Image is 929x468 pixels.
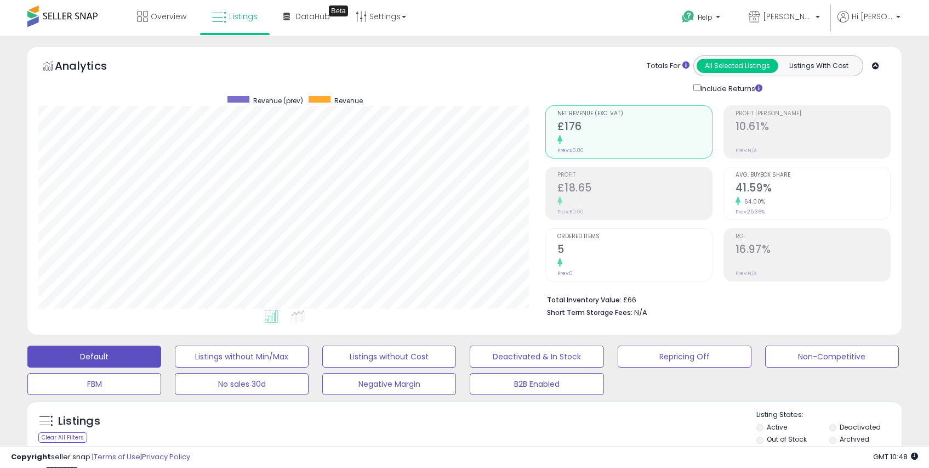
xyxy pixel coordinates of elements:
span: DataHub [295,11,330,22]
h2: 10.61% [736,120,890,135]
div: Totals For [647,61,689,71]
span: [PERSON_NAME] [763,11,812,22]
span: Net Revenue (Exc. VAT) [557,111,712,117]
span: N/A [634,307,647,318]
h2: 16.97% [736,243,890,258]
button: Default [27,346,161,368]
button: Negative Margin [322,373,456,395]
small: Prev: 25.36% [736,208,765,215]
h2: £176 [557,120,712,135]
h5: Listings [58,414,100,429]
span: Revenue [334,96,363,105]
a: Terms of Use [94,452,140,462]
small: Prev: 0 [557,270,573,277]
a: Help [673,2,731,36]
div: seller snap | | [11,452,190,463]
span: Avg. Buybox Share [736,172,890,178]
small: Prev: N/A [736,147,757,154]
span: Help [698,13,713,22]
button: No sales 30d [175,373,309,395]
span: Hi [PERSON_NAME] [852,11,893,22]
b: Short Term Storage Fees: [547,308,632,317]
span: Profit [PERSON_NAME] [736,111,890,117]
p: Listing States: [756,410,902,420]
button: Repricing Off [618,346,751,368]
label: Deactivated [840,422,881,432]
button: Non-Competitive [765,346,899,368]
h2: 41.59% [736,182,890,196]
div: Clear All Filters [38,432,87,443]
button: All Selected Listings [697,59,778,73]
span: Profit [557,172,712,178]
small: 64.00% [740,198,766,206]
i: Get Help [681,10,695,24]
button: Listings without Min/Max [175,346,309,368]
span: Listings [229,11,258,22]
a: Privacy Policy [142,452,190,462]
h2: £18.65 [557,182,712,196]
button: Listings without Cost [322,346,456,368]
span: ROI [736,234,890,240]
label: Archived [840,435,869,444]
span: Ordered Items [557,234,712,240]
div: Include Returns [685,82,776,94]
label: Active [767,422,787,432]
span: 2025-09-8 10:48 GMT [873,452,918,462]
button: Listings With Cost [778,59,859,73]
a: Hi [PERSON_NAME] [837,11,900,36]
h5: Analytics [55,58,128,76]
li: £66 [547,292,882,306]
button: Deactivated & In Stock [470,346,603,368]
div: Tooltip anchor [329,5,348,16]
strong: Copyright [11,452,51,462]
span: Revenue (prev) [253,96,303,105]
h2: 5 [557,243,712,258]
small: Prev: £0.00 [557,147,584,154]
b: Total Inventory Value: [547,295,622,305]
small: Prev: N/A [736,270,757,277]
small: Prev: £0.00 [557,208,584,215]
label: Out of Stock [767,435,807,444]
button: FBM [27,373,161,395]
button: B2B Enabled [470,373,603,395]
span: Overview [151,11,186,22]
